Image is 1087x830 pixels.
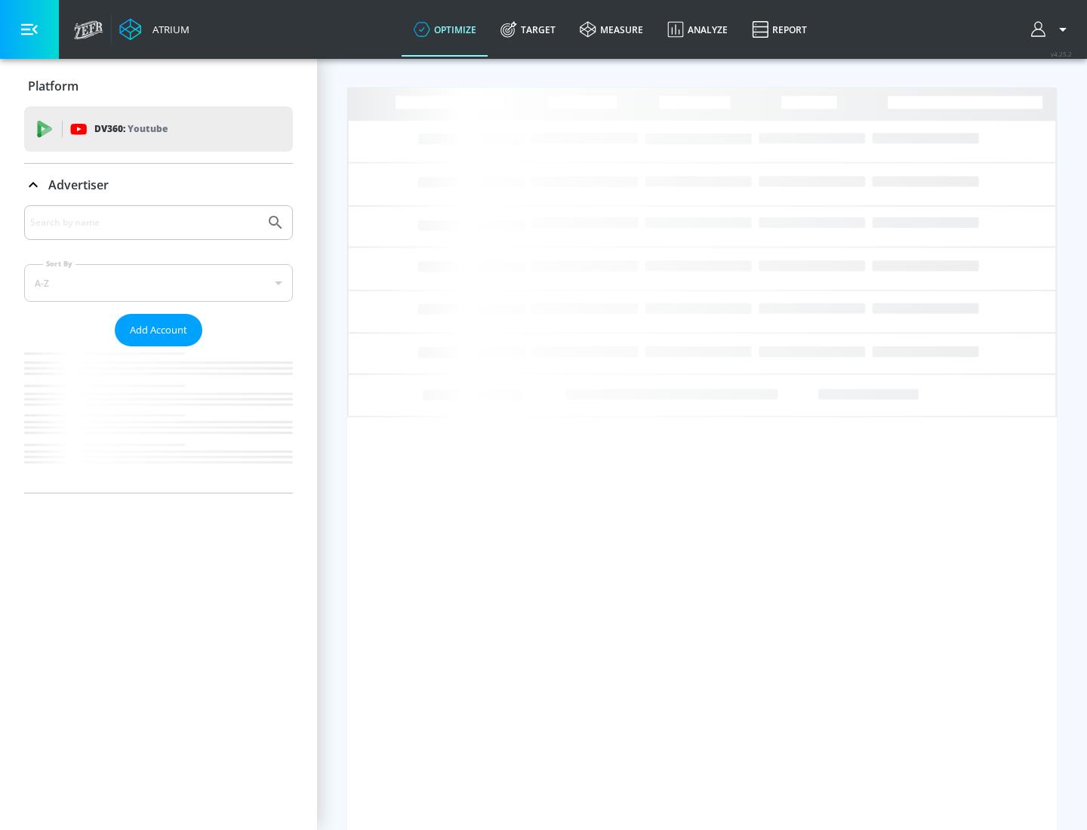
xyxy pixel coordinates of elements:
nav: list of Advertiser [24,346,293,493]
a: Target [488,2,568,57]
a: Report [740,2,819,57]
div: Atrium [146,23,189,36]
button: Add Account [115,314,202,346]
span: Add Account [130,321,187,339]
p: Advertiser [48,177,109,193]
p: Platform [28,78,79,94]
a: optimize [402,2,488,57]
span: v 4.25.2 [1051,50,1072,58]
a: Analyze [655,2,740,57]
div: DV360: Youtube [24,106,293,152]
div: Advertiser [24,205,293,493]
div: A-Z [24,264,293,302]
p: DV360: [94,121,168,137]
div: Advertiser [24,164,293,206]
a: measure [568,2,655,57]
input: Search by name [30,213,259,232]
div: Platform [24,65,293,107]
label: Sort By [43,259,75,269]
p: Youtube [128,121,168,137]
a: Atrium [119,18,189,41]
